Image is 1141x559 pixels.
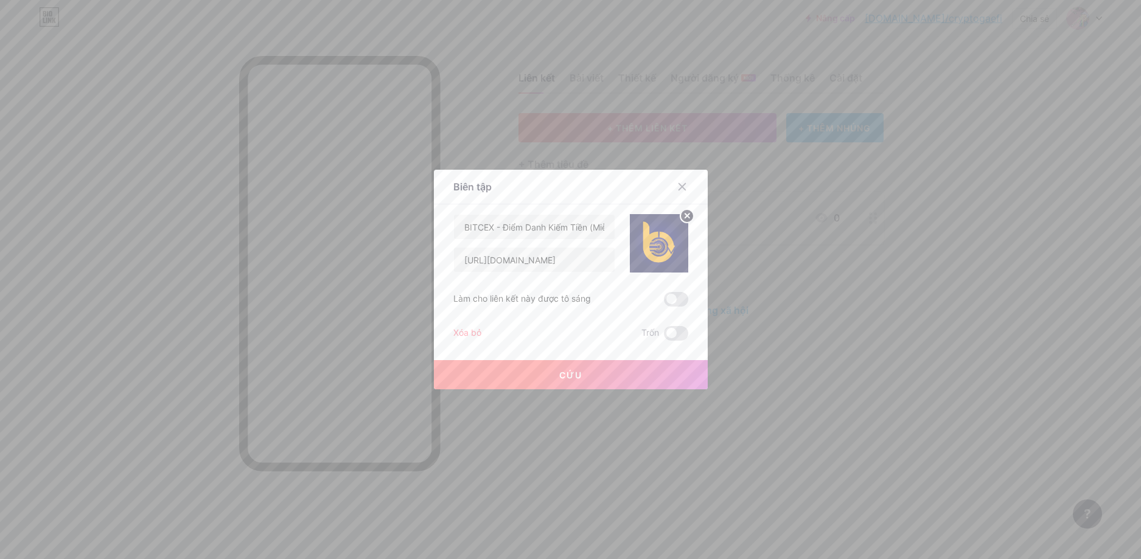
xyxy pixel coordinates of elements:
font: Biên tập [453,181,492,193]
input: URL [454,248,615,272]
font: Trốn [641,327,659,338]
img: liên kết_hình thu nhỏ [630,214,688,273]
input: Tiêu đề [454,215,615,239]
font: Làm cho liên kết này được tô sáng [453,293,591,304]
font: Cứu [559,370,582,380]
button: Cứu [434,360,708,389]
font: Xóa bỏ [453,327,481,338]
